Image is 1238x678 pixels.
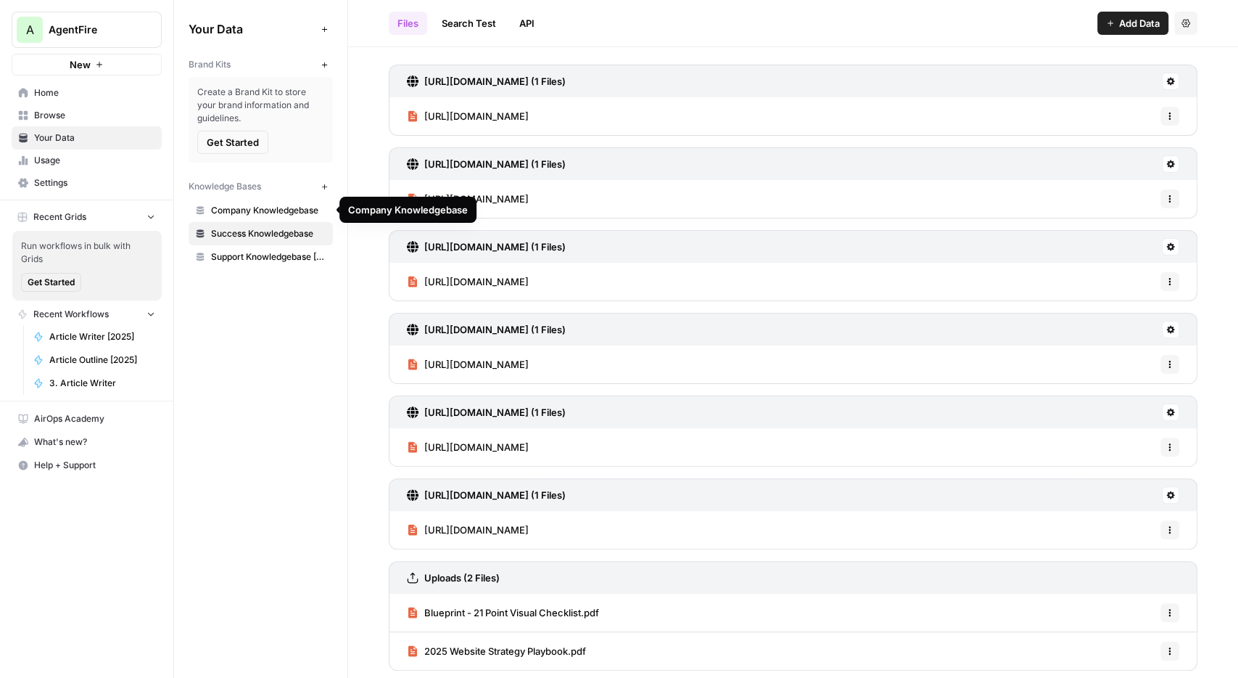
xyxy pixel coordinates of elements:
span: A [26,21,34,38]
button: What's new? [12,430,162,454]
a: Files [389,12,427,35]
span: Browse [34,109,155,122]
a: Usage [12,149,162,172]
a: [URL][DOMAIN_NAME] [407,180,529,218]
a: Article Outline [2025] [27,348,162,372]
h3: [URL][DOMAIN_NAME] (1 Files) [424,240,566,254]
button: Recent Grids [12,206,162,228]
span: Article Outline [2025] [49,354,155,367]
a: Success Knowledgebase [189,222,333,245]
span: Home [34,86,155,99]
button: Get Started [197,131,268,154]
a: Company Knowledgebase [189,199,333,222]
a: [URL][DOMAIN_NAME] [407,97,529,135]
span: Add Data [1119,16,1160,30]
span: [URL][DOMAIN_NAME] [424,523,529,537]
a: [URL][DOMAIN_NAME] [407,263,529,301]
span: Support Knowledgebase [11/24] [211,250,326,264]
a: Your Data [12,126,162,150]
span: Create a Brand Kit to store your brand information and guidelines. [197,86,324,125]
span: Brand Kits [189,58,231,71]
span: [URL][DOMAIN_NAME] [424,192,529,206]
div: Company Knowledgebase [348,203,468,217]
h3: [URL][DOMAIN_NAME] (1 Files) [424,488,566,502]
a: Settings [12,171,162,195]
a: Search Test [433,12,505,35]
a: [URL][DOMAIN_NAME] (1 Files) [407,479,566,511]
button: Recent Workflows [12,303,162,325]
h3: [URL][DOMAIN_NAME] (1 Files) [424,322,566,337]
a: 2025 Website Strategy Playbook.pdf [407,632,586,670]
span: Blueprint - 21 Point Visual Checklist.pdf [424,605,599,620]
a: Browse [12,104,162,127]
span: Run workflows in bulk with Grids [21,240,153,266]
button: Workspace: AgentFire [12,12,162,48]
button: New [12,54,162,75]
a: [URL][DOMAIN_NAME] (1 Files) [407,231,566,263]
span: Get Started [207,135,259,150]
span: Article Writer [2025] [49,330,155,343]
a: Blueprint - 21 Point Visual Checklist.pdf [407,594,599,632]
a: [URL][DOMAIN_NAME] [407,346,529,383]
span: AgentFire [49,23,136,37]
a: AirOps Academy [12,407,162,430]
div: What's new? [12,431,161,453]
a: [URL][DOMAIN_NAME] [407,428,529,466]
span: Get Started [28,276,75,289]
a: [URL][DOMAIN_NAME] (1 Files) [407,148,566,180]
span: Your Data [189,20,315,38]
a: Home [12,81,162,105]
span: 3. Article Writer [49,377,155,390]
a: [URL][DOMAIN_NAME] (1 Files) [407,65,566,97]
button: Add Data [1097,12,1168,35]
span: 2025 Website Strategy Playbook.pdf [424,644,586,658]
span: [URL][DOMAIN_NAME] [424,109,529,123]
button: Get Started [21,273,81,292]
span: Recent Workflows [33,308,109,321]
span: Company Knowledgebase [211,204,326,217]
a: API [511,12,543,35]
a: Support Knowledgebase [11/24] [189,245,333,269]
a: Uploads (2 Files) [407,562,500,594]
h3: [URL][DOMAIN_NAME] (1 Files) [424,405,566,420]
a: 3. Article Writer [27,372,162,395]
h3: Uploads (2 Files) [424,571,500,585]
span: [URL][DOMAIN_NAME] [424,440,529,454]
a: [URL][DOMAIN_NAME] (1 Files) [407,396,566,428]
span: Help + Support [34,459,155,472]
span: New [70,57,91,72]
h3: [URL][DOMAIN_NAME] (1 Files) [424,74,566,89]
span: [URL][DOMAIN_NAME] [424,274,529,289]
span: Success Knowledgebase [211,227,326,240]
h3: [URL][DOMAIN_NAME] (1 Files) [424,157,566,171]
span: Knowledge Bases [189,180,261,193]
a: Article Writer [2025] [27,325,162,348]
span: Usage [34,154,155,167]
a: [URL][DOMAIN_NAME] (1 Files) [407,314,566,346]
span: Settings [34,176,155,189]
span: [URL][DOMAIN_NAME] [424,357,529,372]
span: AirOps Academy [34,412,155,425]
span: Recent Grids [33,211,86,224]
button: Help + Support [12,454,162,477]
span: Your Data [34,131,155,144]
a: [URL][DOMAIN_NAME] [407,511,529,549]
